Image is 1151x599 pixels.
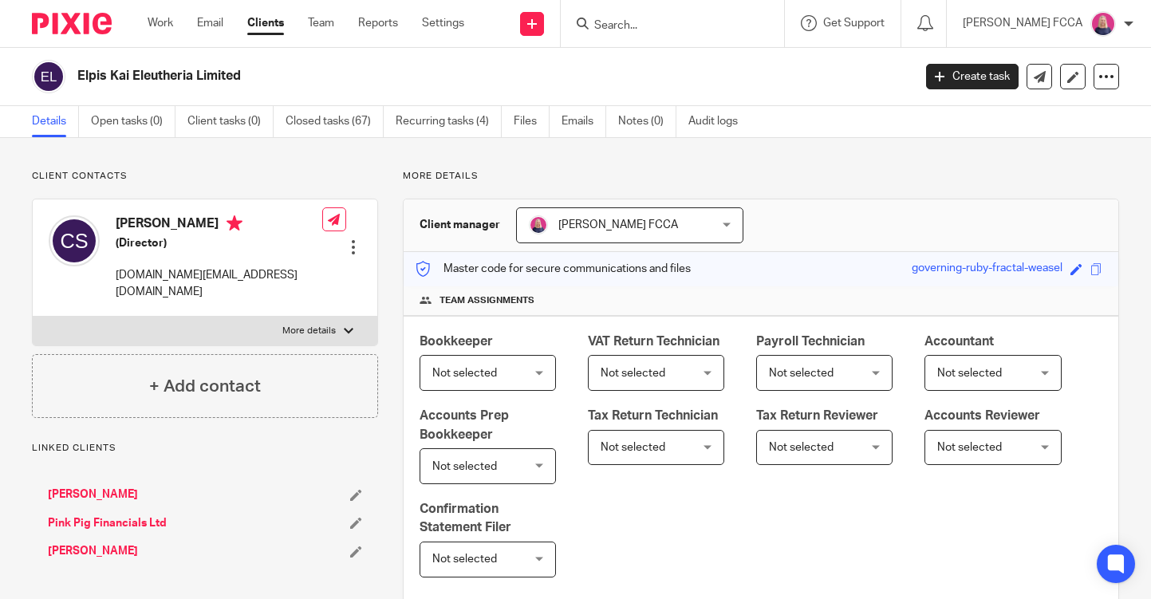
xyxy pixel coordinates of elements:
[618,106,676,137] a: Notes (0)
[403,170,1119,183] p: More details
[924,409,1040,422] span: Accounts Reviewer
[48,515,167,531] a: Pink Pig Financials Ltd
[416,261,691,277] p: Master code for secure communications and files
[422,15,464,31] a: Settings
[227,215,242,231] i: Primary
[116,215,322,235] h4: [PERSON_NAME]
[116,267,322,300] p: [DOMAIN_NAME][EMAIL_ADDRESS][DOMAIN_NAME]
[396,106,502,137] a: Recurring tasks (4)
[48,487,138,502] a: [PERSON_NAME]
[358,15,398,31] a: Reports
[420,502,511,534] span: Confirmation Statement Filer
[756,335,865,348] span: Payroll Technician
[756,409,878,422] span: Tax Return Reviewer
[432,461,497,472] span: Not selected
[148,15,173,31] a: Work
[420,409,509,440] span: Accounts Prep Bookkeeper
[91,106,175,137] a: Open tasks (0)
[32,13,112,34] img: Pixie
[432,368,497,379] span: Not selected
[688,106,750,137] a: Audit logs
[116,235,322,251] h5: (Director)
[49,215,100,266] img: svg%3E
[77,68,737,85] h2: Elpis Kai Eleutheria Limited
[197,15,223,31] a: Email
[149,374,261,399] h4: + Add contact
[32,106,79,137] a: Details
[912,260,1062,278] div: governing-ruby-fractal-weasel
[286,106,384,137] a: Closed tasks (67)
[593,19,736,33] input: Search
[937,368,1002,379] span: Not selected
[601,442,665,453] span: Not selected
[247,15,284,31] a: Clients
[588,335,719,348] span: VAT Return Technician
[529,215,548,234] img: Cheryl%20Sharp%20FCCA.png
[308,15,334,31] a: Team
[769,368,834,379] span: Not selected
[926,64,1019,89] a: Create task
[769,442,834,453] span: Not selected
[558,219,678,231] span: [PERSON_NAME] FCCA
[440,294,534,307] span: Team assignments
[924,335,994,348] span: Accountant
[937,442,1002,453] span: Not selected
[32,170,378,183] p: Client contacts
[32,60,65,93] img: svg%3E
[420,335,493,348] span: Bookkeeper
[48,543,138,559] a: [PERSON_NAME]
[963,15,1082,31] p: [PERSON_NAME] FCCA
[514,106,550,137] a: Files
[432,554,497,565] span: Not selected
[562,106,606,137] a: Emails
[282,325,336,337] p: More details
[823,18,885,29] span: Get Support
[420,217,500,233] h3: Client manager
[32,442,378,455] p: Linked clients
[588,409,718,422] span: Tax Return Technician
[187,106,274,137] a: Client tasks (0)
[601,368,665,379] span: Not selected
[1090,11,1116,37] img: Cheryl%20Sharp%20FCCA.png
